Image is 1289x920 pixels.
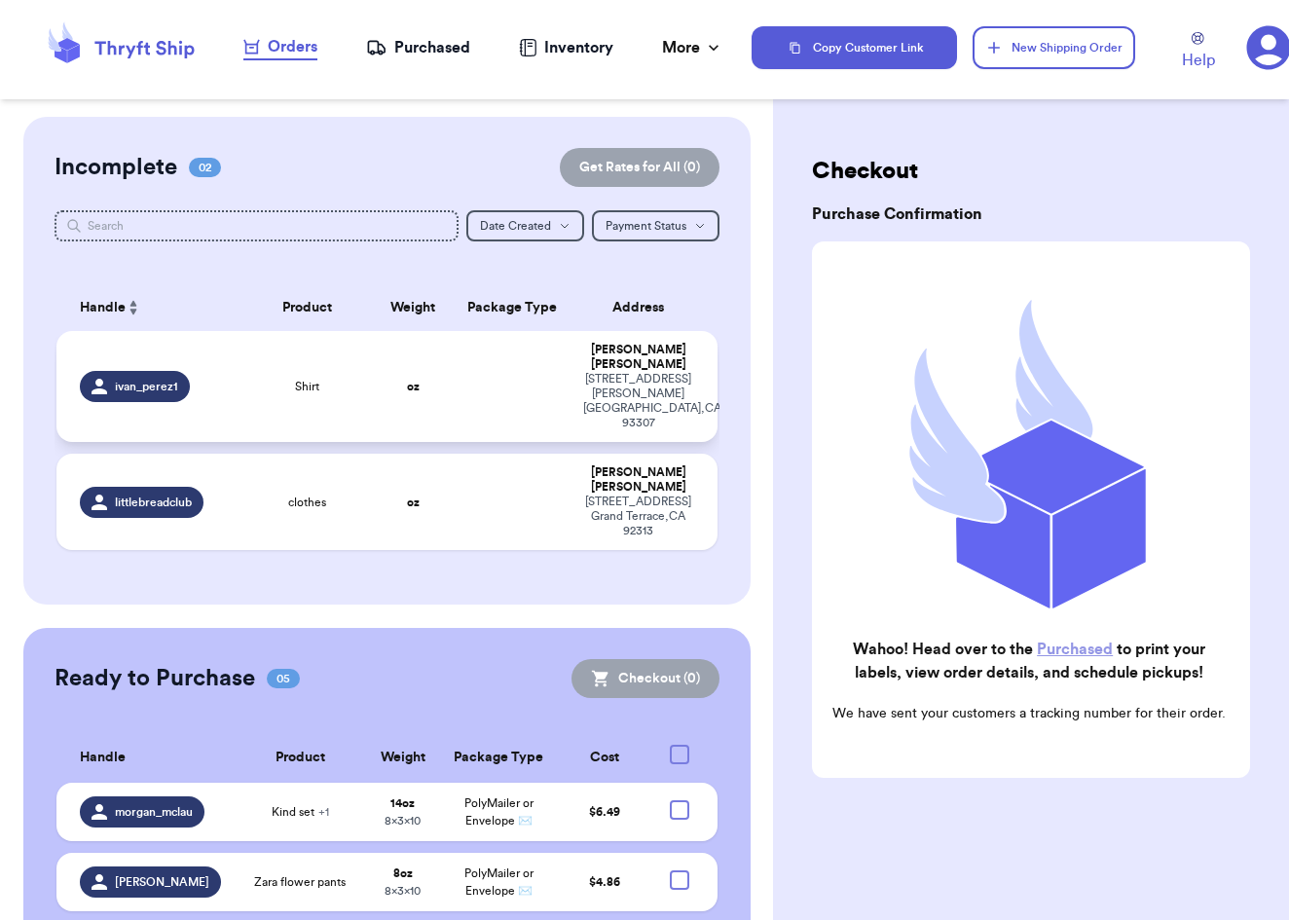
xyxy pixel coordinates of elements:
button: Get Rates for All (0) [560,148,719,187]
th: Weight [374,284,453,331]
th: Address [571,284,717,331]
p: We have sent your customers a tracking number for their order. [828,704,1231,723]
span: 02 [189,158,221,177]
button: Sort ascending [126,296,141,319]
th: Cost [557,733,653,783]
div: [STREET_ADDRESS][PERSON_NAME] [GEOGRAPHIC_DATA] , CA 93307 [583,372,693,430]
strong: oz [407,497,420,508]
strong: 8 oz [393,867,413,879]
span: + 1 [318,806,329,818]
a: Purchased [1037,642,1113,657]
button: Date Created [466,210,584,241]
h3: Purchase Confirmation [812,202,1250,226]
h2: Incomplete [55,152,177,183]
div: Orders [243,35,317,58]
span: PolyMailer or Envelope ✉️ [464,867,534,897]
span: 8 x 3 x 10 [385,885,421,897]
h2: Checkout [812,156,1250,187]
button: New Shipping Order [973,26,1135,69]
strong: 14 oz [390,797,415,809]
a: Help [1182,32,1215,72]
input: Search [55,210,459,241]
button: Checkout (0) [571,659,719,698]
button: Payment Status [592,210,719,241]
h2: Wahoo! Head over to the to print your labels, view order details, and schedule pickups! [828,638,1231,684]
span: littlebreadclub [115,495,192,510]
span: clothes [288,495,326,510]
div: [STREET_ADDRESS] Grand Terrace , CA 92313 [583,495,693,538]
div: More [662,36,723,59]
span: Handle [80,748,126,768]
span: PolyMailer or Envelope ✉️ [464,797,534,827]
span: Date Created [480,220,551,232]
span: Handle [80,298,126,318]
span: 05 [267,669,300,688]
span: Help [1182,49,1215,72]
a: Orders [243,35,317,60]
th: Product [241,284,374,331]
th: Package Type [453,284,571,331]
strong: oz [407,381,420,392]
span: Payment Status [606,220,686,232]
div: [PERSON_NAME] [PERSON_NAME] [583,465,693,495]
th: Weight [364,733,441,783]
th: Package Type [441,733,557,783]
span: $ 6.49 [589,806,620,818]
h2: Ready to Purchase [55,663,255,694]
span: $ 4.86 [589,876,620,888]
span: Kind set [272,804,329,820]
a: Purchased [366,36,470,59]
span: ivan_perez1 [115,379,178,394]
span: [PERSON_NAME] [115,874,209,890]
th: Product [236,733,364,783]
a: Inventory [519,36,613,59]
span: morgan_mclau [115,804,193,820]
span: Zara flower pants [254,874,346,890]
button: Copy Customer Link [752,26,956,69]
div: [PERSON_NAME] [PERSON_NAME] [583,343,693,372]
span: Shirt [295,379,319,394]
span: 8 x 3 x 10 [385,815,421,827]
